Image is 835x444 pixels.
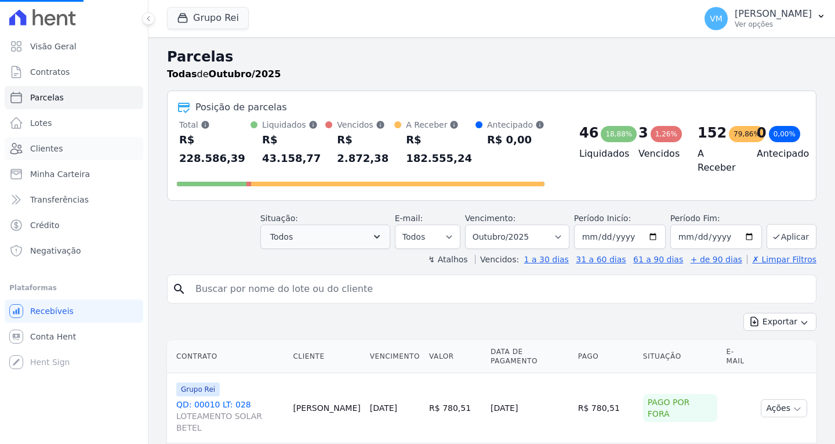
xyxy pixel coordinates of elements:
button: Todos [260,225,390,249]
div: Liquidados [262,119,325,131]
label: ↯ Atalhos [428,255,467,264]
th: Contrato [167,340,288,373]
a: QD: 00010 LT: 028LOTEAMENTO SOLAR BETEL [176,399,284,434]
h4: A Receber [698,147,738,175]
span: Clientes [30,143,63,154]
span: Lotes [30,117,52,129]
td: R$ 780,51 [424,373,486,443]
th: Data de Pagamento [486,340,573,373]
div: 46 [579,124,598,142]
a: ✗ Limpar Filtros [747,255,816,264]
button: Ações [761,399,807,417]
h2: Parcelas [167,46,816,67]
i: search [172,282,186,296]
span: Visão Geral [30,41,77,52]
label: E-mail: [395,214,423,223]
p: de [167,67,281,81]
label: Período Inicío: [574,214,631,223]
div: 152 [698,124,727,142]
a: Parcelas [5,86,143,109]
div: R$ 2.872,38 [337,131,394,168]
div: R$ 0,00 [487,131,544,149]
th: Cliente [288,340,365,373]
th: Valor [424,340,486,373]
a: Clientes [5,137,143,160]
span: Minha Carteira [30,168,90,180]
a: Visão Geral [5,35,143,58]
td: [DATE] [486,373,573,443]
th: Vencimento [365,340,424,373]
button: Grupo Rei [167,7,249,29]
h4: Vencidos [638,147,679,161]
div: 3 [638,124,648,142]
span: LOTEAMENTO SOLAR BETEL [176,410,284,434]
span: Contratos [30,66,70,78]
a: [DATE] [370,403,397,413]
div: 0 [757,124,767,142]
div: 0,00% [769,126,800,142]
button: VM [PERSON_NAME] Ver opções [695,2,835,35]
a: 31 a 60 dias [576,255,626,264]
label: Período Fim: [670,212,762,225]
button: Exportar [743,313,816,331]
div: A Receber [406,119,475,131]
div: R$ 182.555,24 [406,131,475,168]
span: Conta Hent [30,331,76,342]
h4: Antecipado [757,147,797,161]
a: Recebíveis [5,299,143,323]
div: 79,86% [729,126,765,142]
a: Minha Carteira [5,163,143,186]
div: Posição de parcelas [195,100,287,114]
a: Lotes [5,111,143,135]
div: R$ 43.158,77 [262,131,325,168]
label: Vencimento: [465,214,515,223]
td: [PERSON_NAME] [288,373,365,443]
span: Grupo Rei [176,382,220,396]
span: Crédito [30,219,60,231]
div: Total [179,119,251,131]
a: 1 a 30 dias [524,255,569,264]
a: Contratos [5,60,143,84]
p: Ver opções [735,20,812,29]
a: + de 90 dias [691,255,742,264]
span: Parcelas [30,92,64,103]
a: Crédito [5,214,143,237]
span: Todos [270,230,293,244]
span: Negativação [30,245,81,257]
div: Plataformas [9,281,139,295]
label: Situação: [260,214,298,223]
label: Vencidos: [475,255,519,264]
h4: Liquidados [579,147,620,161]
th: Pago [573,340,638,373]
span: Transferências [30,194,89,205]
a: Conta Hent [5,325,143,348]
div: R$ 228.586,39 [179,131,251,168]
a: Transferências [5,188,143,211]
div: 1,26% [651,126,682,142]
input: Buscar por nome do lote ou do cliente [188,277,811,301]
strong: Outubro/2025 [209,68,281,80]
th: E-mail [722,340,757,373]
strong: Todas [167,68,197,80]
span: VM [710,15,723,23]
p: [PERSON_NAME] [735,8,812,20]
a: Negativação [5,239,143,262]
div: 18,88% [601,126,637,142]
div: Pago por fora [643,394,717,422]
th: Situação [638,340,722,373]
div: Vencidos [337,119,394,131]
div: Antecipado [487,119,544,131]
a: 61 a 90 dias [633,255,683,264]
button: Aplicar [767,224,816,249]
span: Recebíveis [30,305,74,317]
td: R$ 780,51 [573,373,638,443]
